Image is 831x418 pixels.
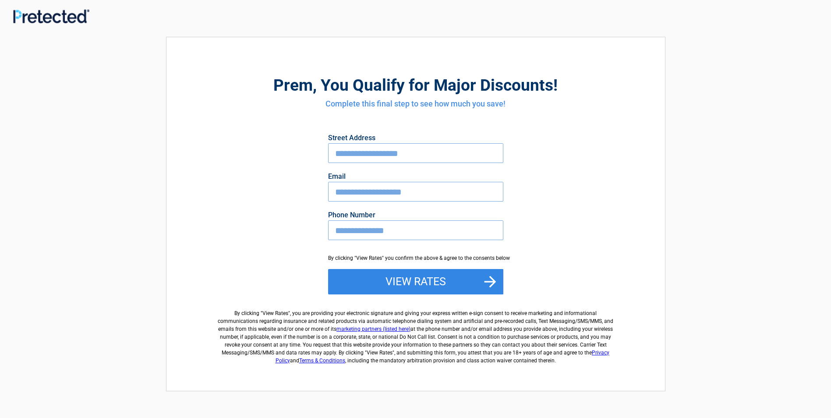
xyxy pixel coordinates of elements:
label: Email [328,173,503,180]
div: By clicking "View Rates" you confirm the above & agree to the consents below [328,254,503,262]
h4: Complete this final step to see how much you save! [215,98,617,110]
img: Main Logo [13,9,89,23]
span: View Rates [262,310,288,316]
a: marketing partners (listed here) [336,326,410,332]
label: Phone Number [328,212,503,219]
h2: , You Qualify for Major Discounts! [215,74,617,96]
a: Terms & Conditions [299,358,345,364]
label: By clicking " ", you are providing your electronic signature and giving your express written e-si... [215,302,617,365]
span: prem [273,76,313,95]
a: Privacy Policy [276,350,610,364]
label: Street Address [328,135,503,142]
button: View Rates [328,269,503,294]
